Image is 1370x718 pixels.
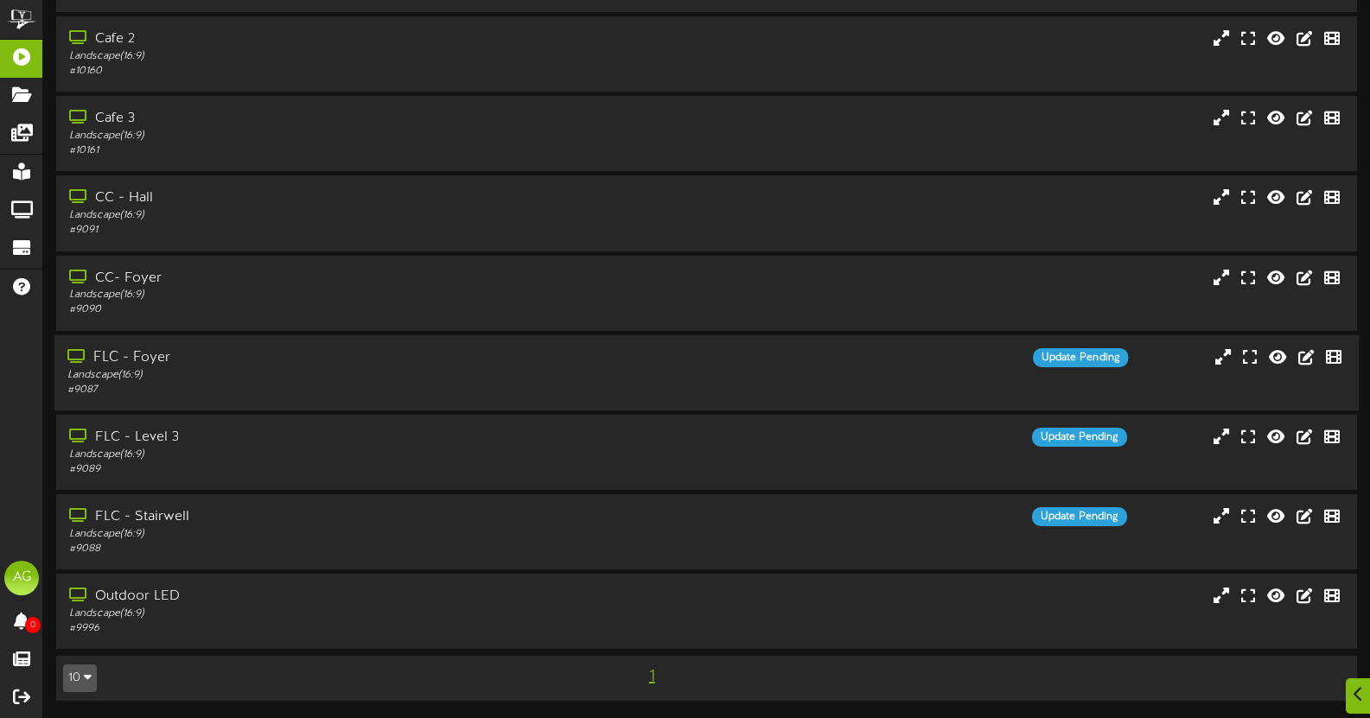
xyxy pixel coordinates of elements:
div: Update Pending [1033,348,1128,367]
div: Landscape ( 16:9 ) [69,607,585,621]
div: # 9090 [69,302,585,317]
div: Landscape ( 16:9 ) [69,288,585,302]
div: Landscape ( 16:9 ) [69,49,585,64]
div: # 9087 [67,383,585,397]
div: Update Pending [1032,507,1127,526]
div: FLC - Stairwell [69,507,585,527]
button: 10 [63,664,97,692]
div: Landscape ( 16:9 ) [69,527,585,542]
div: # 10161 [69,143,585,158]
div: Cafe 2 [69,29,585,49]
div: Update Pending [1032,428,1127,447]
div: AG [4,561,39,595]
div: CC- Foyer [69,269,585,289]
span: 1 [645,667,660,686]
div: FLC - Foyer [67,348,585,368]
div: Cafe 3 [69,109,585,129]
div: FLC - Level 3 [69,428,585,448]
span: 0 [25,617,41,633]
div: # 9088 [69,542,585,556]
div: # 9996 [69,621,585,636]
div: # 9089 [69,462,585,477]
div: Landscape ( 16:9 ) [69,208,585,223]
div: Landscape ( 16:9 ) [69,129,585,143]
div: # 10160 [69,64,585,79]
div: Landscape ( 16:9 ) [69,448,585,462]
div: Landscape ( 16:9 ) [67,367,585,382]
div: Outdoor LED [69,587,585,607]
div: # 9091 [69,223,585,238]
div: CC - Hall [69,188,585,208]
